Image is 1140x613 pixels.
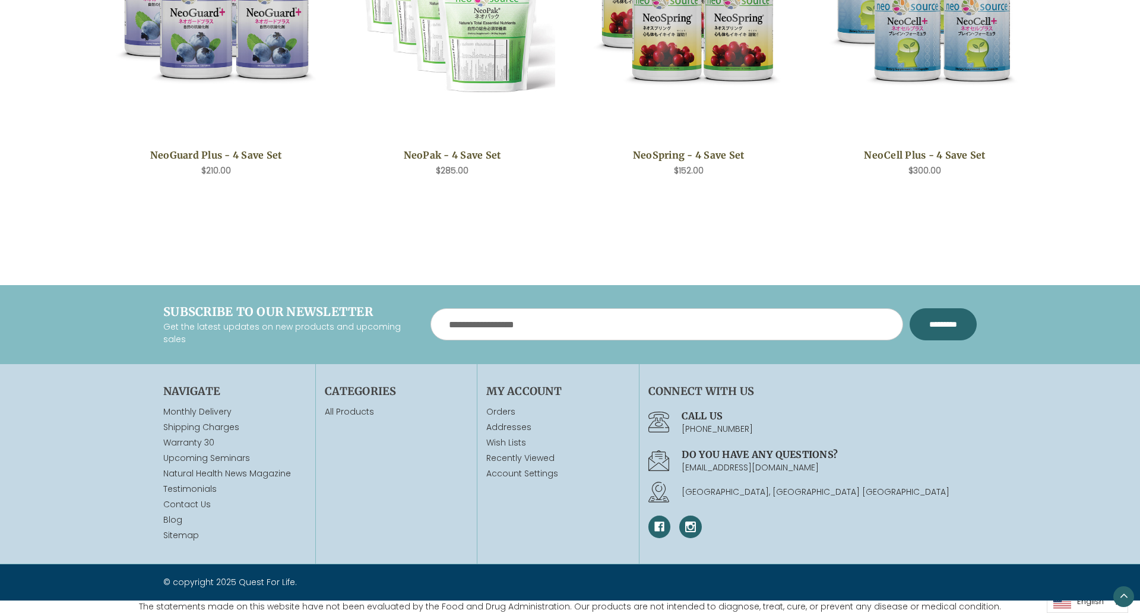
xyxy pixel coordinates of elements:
p: Get the latest updates on new products and upcoming sales [163,321,413,346]
a: Sitemap [163,529,199,541]
h4: Connect With Us [648,383,977,399]
h4: Subscribe to our newsletter [163,303,413,321]
h4: Categories [325,383,468,399]
a: Wish Lists [486,437,629,449]
span: $300.00 [908,165,941,176]
a: NeoPak - 4 Save Set [356,148,549,162]
a: NeoCell Plus - 4 Save Set [828,148,1021,162]
h4: Navigate [163,383,306,399]
a: NeoGuard Plus - 4 Save Set [119,148,312,162]
span: $285.00 [436,165,468,176]
h4: Call us [682,409,977,423]
a: Blog [163,514,182,526]
a: Addresses [486,421,629,434]
span: $210.00 [201,165,231,176]
a: Natural Health News Magazine [163,467,291,479]
p: [GEOGRAPHIC_DATA], [GEOGRAPHIC_DATA] [GEOGRAPHIC_DATA] [682,486,977,498]
a: Testimonials [163,483,217,495]
h4: Do you have any questions? [682,447,977,462]
a: NeoSpring - 4 Save Set [592,148,785,162]
a: Monthly Delivery [163,406,232,418]
a: Shipping Charges [163,421,239,433]
a: Recently Viewed [486,452,629,465]
a: Warranty 30 [163,437,214,448]
a: Upcoming Seminars [163,452,250,464]
a: Orders [486,406,629,418]
a: Contact Us [163,498,211,510]
a: [EMAIL_ADDRESS][DOMAIN_NAME] [682,462,819,473]
p: The statements made on this website have not been evaluated by the Food and Drug Administration. ... [139,601,1001,613]
p: © copyright 2025 Quest For Life. [163,576,561,589]
a: [PHONE_NUMBER] [682,423,753,435]
span: $152.00 [674,165,704,176]
h4: My Account [486,383,629,399]
a: All Products [325,406,374,418]
a: Account Settings [486,467,629,480]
